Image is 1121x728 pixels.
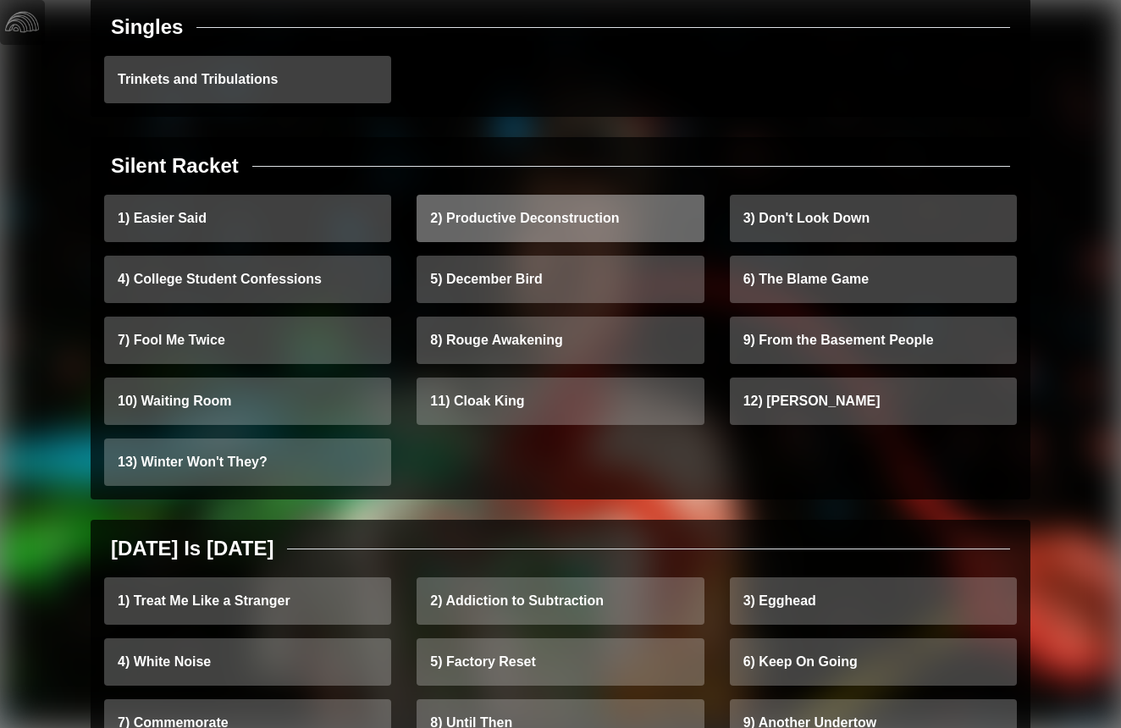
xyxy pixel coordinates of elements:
a: 9) From the Basement People [730,317,1017,364]
a: 13) Winter Won't They? [104,438,391,486]
a: 4) White Noise [104,638,391,686]
a: Trinkets and Tribulations [104,56,391,103]
img: logo-white-4c48a5e4bebecaebe01ca5a9d34031cfd3d4ef9ae749242e8c4bf12ef99f53e8.png [5,5,39,39]
a: 6) Keep On Going [730,638,1017,686]
a: 5) Factory Reset [417,638,704,686]
a: 2) Addiction to Subtraction [417,577,704,625]
a: 12) [PERSON_NAME] [730,378,1017,425]
a: 7) Fool Me Twice [104,317,391,364]
div: Silent Racket [111,151,239,181]
a: 3) Egghead [730,577,1017,625]
a: 1) Easier Said [104,195,391,242]
a: 8) Rouge Awakening [417,317,704,364]
a: 6) The Blame Game [730,256,1017,303]
a: 10) Waiting Room [104,378,391,425]
a: 5) December Bird [417,256,704,303]
a: 1) Treat Me Like a Stranger [104,577,391,625]
div: Singles [111,12,183,42]
div: [DATE] Is [DATE] [111,533,273,564]
a: 2) Productive Deconstruction [417,195,704,242]
a: 4) College Student Confessions [104,256,391,303]
a: 3) Don't Look Down [730,195,1017,242]
a: 11) Cloak King [417,378,704,425]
